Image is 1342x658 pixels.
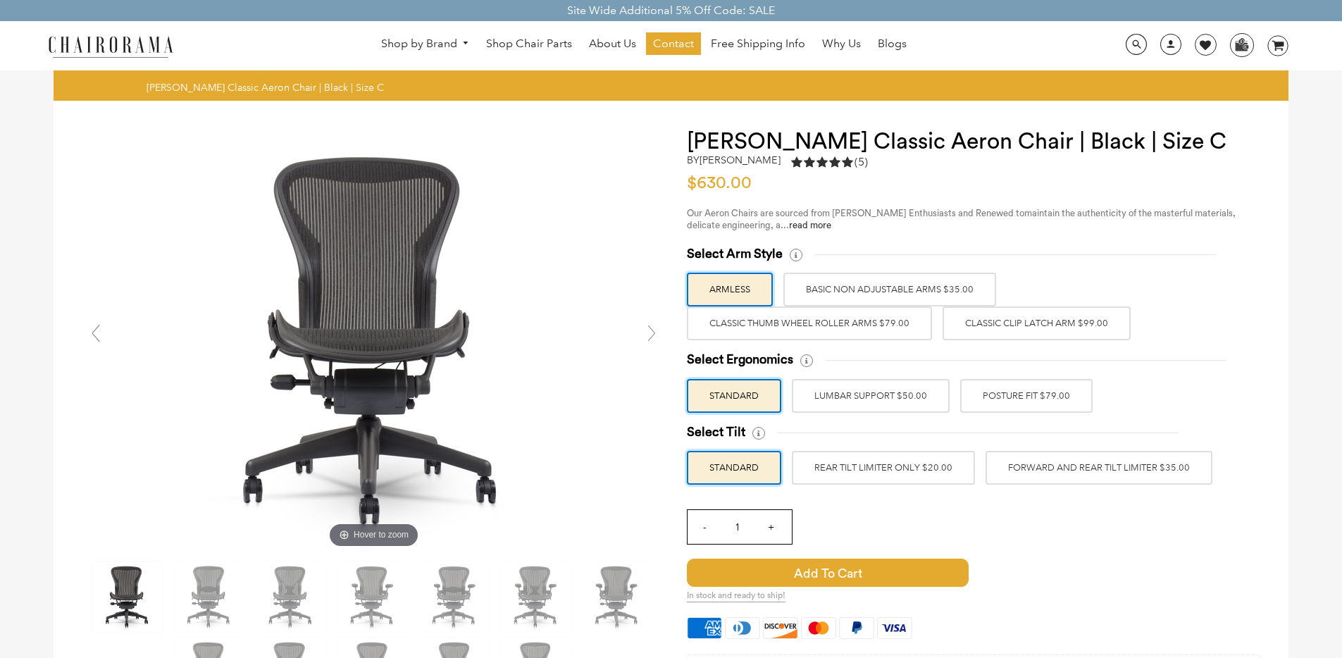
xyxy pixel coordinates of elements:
a: Herman Miller Classic Aeron Chair | Black | Size C - chairoramaHover to zoom [163,333,585,346]
label: POSTURE FIT $79.00 [960,379,1093,413]
a: 5.0 rating (5 votes) [791,154,868,173]
span: Select Ergonomics [687,352,793,368]
span: $630.00 [687,175,752,192]
label: STANDARD [687,379,781,413]
span: Add to Cart [687,559,969,587]
span: Shop Chair Parts [486,37,572,51]
span: (5) [855,155,868,170]
img: Herman Miller Classic Aeron Chair | Black | Size C - chairorama [92,561,163,632]
span: In stock and ready to ship! [687,590,785,602]
input: + [754,510,788,544]
nav: DesktopNavigation [241,32,1047,58]
img: Herman Miller Classic Aeron Chair | Black | Size C - chairorama [174,561,244,632]
a: [PERSON_NAME] [700,154,781,166]
label: FORWARD AND REAR TILT LIMITER $35.00 [986,451,1212,485]
img: Herman Miller Classic Aeron Chair | Black | Size C - chairorama [163,129,585,552]
h2: by [687,154,781,166]
span: Contact [653,37,694,51]
span: Blogs [878,37,907,51]
label: STANDARD [687,451,781,485]
div: 5.0 rating (5 votes) [791,154,868,170]
span: Our Aeron Chairs are sourced from [PERSON_NAME] Enthusiasts and Renewed to [687,209,1024,218]
a: Blogs [871,32,914,55]
a: Free Shipping Info [704,32,812,55]
label: LUMBAR SUPPORT $50.00 [792,379,950,413]
span: About Us [589,37,636,51]
button: Add to Cart [687,559,1088,587]
label: ARMLESS [687,273,773,306]
a: Why Us [815,32,868,55]
label: REAR TILT LIMITER ONLY $20.00 [792,451,975,485]
nav: breadcrumbs [147,81,389,94]
label: Classic Clip Latch Arm $99.00 [943,306,1131,340]
a: Contact [646,32,701,55]
label: Classic Thumb Wheel Roller Arms $79.00 [687,306,932,340]
img: WhatsApp_Image_2024-07-12_at_16.23.01.webp [1231,34,1253,55]
input: - [688,510,721,544]
label: BASIC NON ADJUSTABLE ARMS $35.00 [783,273,996,306]
a: Shop by Brand [374,33,477,55]
span: Select Tilt [687,424,745,440]
a: About Us [582,32,643,55]
a: read more [789,221,831,230]
img: Herman Miller Classic Aeron Chair | Black | Size C - chairorama [419,561,490,632]
span: [PERSON_NAME] Classic Aeron Chair | Black | Size C [147,81,384,94]
h1: [PERSON_NAME] Classic Aeron Chair | Black | Size C [687,129,1260,154]
a: Shop Chair Parts [479,32,579,55]
span: Select Arm Style [687,246,783,262]
span: Why Us [822,37,861,51]
img: Herman Miller Classic Aeron Chair | Black | Size C - chairorama [583,561,653,632]
img: chairorama [40,34,181,58]
img: Herman Miller Classic Aeron Chair | Black | Size C - chairorama [337,561,408,632]
img: Herman Miller Classic Aeron Chair | Black | Size C - chairorama [501,561,571,632]
img: Herman Miller Classic Aeron Chair | Black | Size C - chairorama [256,561,326,632]
span: Free Shipping Info [711,37,805,51]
